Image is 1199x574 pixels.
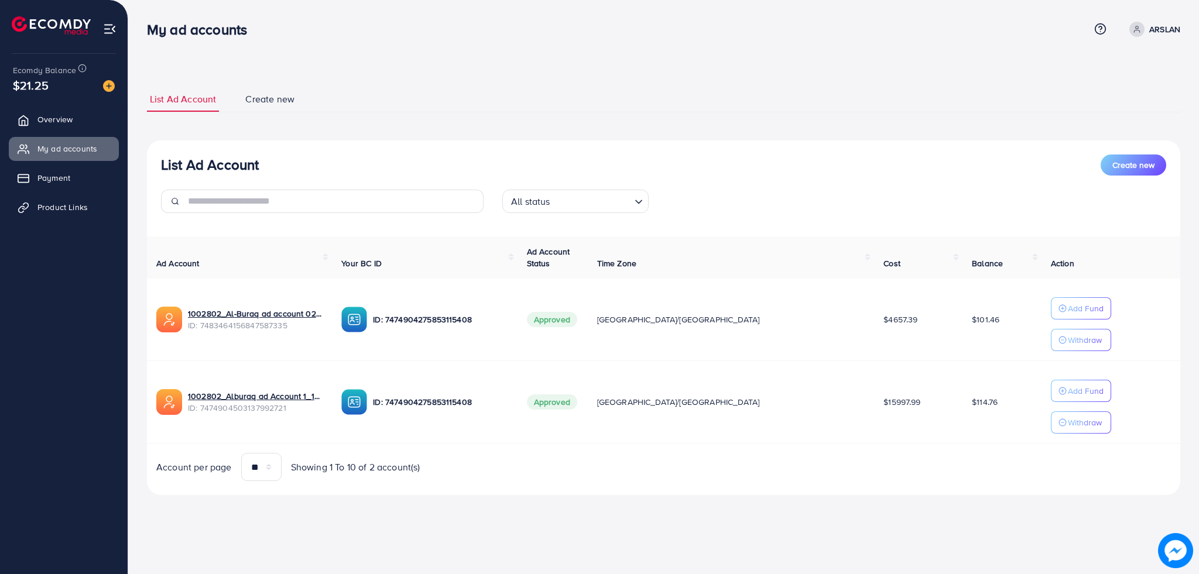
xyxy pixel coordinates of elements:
[103,22,117,36] img: menu
[341,307,367,332] img: ic-ba-acc.ded83a64.svg
[188,319,323,331] span: ID: 7483464156847587335
[103,80,115,92] img: image
[1051,329,1111,351] button: Withdraw
[245,92,294,106] span: Create new
[1068,384,1104,398] p: Add Fund
[883,314,917,325] span: $4657.39
[9,195,119,219] a: Product Links
[13,64,76,76] span: Ecomdy Balance
[1051,297,1111,319] button: Add Fund
[502,190,649,213] div: Search for option
[1149,22,1180,36] p: ARSLAN
[9,137,119,160] a: My ad accounts
[341,257,382,269] span: Your BC ID
[1051,380,1111,402] button: Add Fund
[13,77,49,94] span: $21.25
[509,193,553,210] span: All status
[156,307,182,332] img: ic-ads-acc.e4c84228.svg
[1112,159,1155,171] span: Create new
[597,257,636,269] span: Time Zone
[150,92,216,106] span: List Ad Account
[373,312,508,326] p: ID: 7474904275853115408
[156,389,182,415] img: ic-ads-acc.e4c84228.svg
[597,314,760,325] span: [GEOGRAPHIC_DATA]/[GEOGRAPHIC_DATA]
[37,201,88,213] span: Product Links
[341,389,367,415] img: ic-ba-acc.ded83a64.svg
[597,396,760,408] span: [GEOGRAPHIC_DATA]/[GEOGRAPHIC_DATA]
[883,396,920,408] span: $15997.99
[554,191,630,210] input: Search for option
[9,166,119,190] a: Payment
[1158,533,1193,568] img: image
[188,308,323,319] a: 1002802_Al-Buraq ad account 02_1742380041767
[156,257,200,269] span: Ad Account
[188,390,323,402] a: 1002802_Alburaq ad Account 1_1740386843243
[12,16,91,35] img: logo
[37,143,97,154] span: My ad accounts
[883,257,900,269] span: Cost
[188,308,323,332] div: <span class='underline'>1002802_Al-Buraq ad account 02_1742380041767</span></br>7483464156847587335
[291,460,420,474] span: Showing 1 To 10 of 2 account(s)
[527,312,577,327] span: Approved
[1068,301,1104,315] p: Add Fund
[972,257,1003,269] span: Balance
[1051,257,1074,269] span: Action
[147,21,256,38] h3: My ad accounts
[1125,22,1180,37] a: ARSLAN
[9,108,119,131] a: Overview
[161,156,259,173] h3: List Ad Account
[188,402,323,414] span: ID: 7474904503137992721
[37,114,73,125] span: Overview
[527,394,577,410] span: Approved
[188,390,323,414] div: <span class='underline'>1002802_Alburaq ad Account 1_1740386843243</span></br>7474904503137992721
[1051,411,1111,434] button: Withdraw
[37,172,70,184] span: Payment
[156,460,232,474] span: Account per page
[527,246,570,269] span: Ad Account Status
[1101,154,1166,176] button: Create new
[1068,415,1102,429] p: Withdraw
[1068,333,1102,347] p: Withdraw
[373,395,508,409] p: ID: 7474904275853115408
[972,314,999,325] span: $101.46
[972,396,998,408] span: $114.76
